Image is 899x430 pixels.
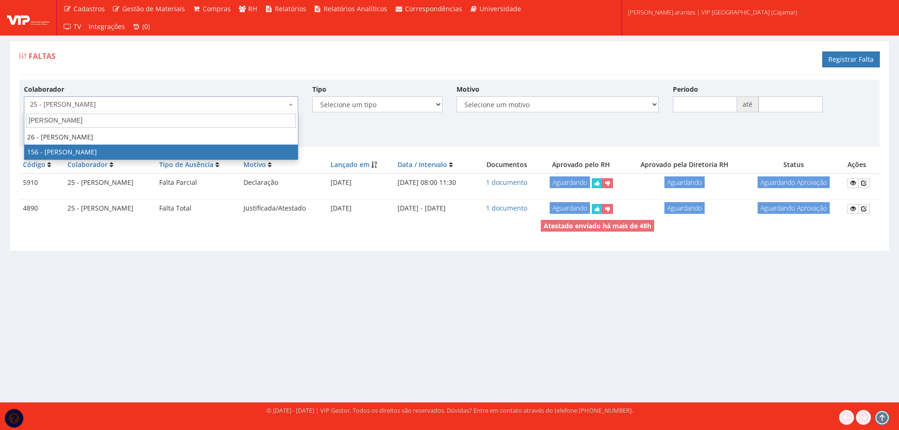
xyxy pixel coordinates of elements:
[327,200,394,218] td: [DATE]
[324,4,387,13] span: Relatórios Analíticos
[312,85,326,94] label: Tipo
[155,174,240,192] td: Falta Parcial
[248,4,257,13] span: RH
[122,4,185,13] span: Gestão de Materiais
[394,174,476,192] td: [DATE] 08:00 11:30
[758,176,830,188] span: Aguardando Aprovação
[159,160,214,169] a: Tipo de Ausência
[844,156,880,174] th: Ações
[550,202,590,214] span: Aguardando
[486,178,527,187] a: 1 documento
[64,174,155,192] td: 25 - [PERSON_NAME]
[744,156,843,174] th: Status
[544,221,651,230] strong: Atestado enviado há mais de 48h
[673,85,698,94] label: Período
[758,202,830,214] span: Aguardando Aprovação
[7,11,49,25] img: logo
[240,174,327,192] td: Declaração
[64,200,155,218] td: 25 - [PERSON_NAME]
[24,145,298,160] li: 156 - [PERSON_NAME]
[398,160,447,169] a: Data / Intervalo
[24,96,298,112] span: 25 - JOAO VITOR DA SILVA SENA
[19,200,64,218] td: 4890
[737,96,759,112] span: até
[457,85,479,94] label: Motivo
[405,4,462,13] span: Correspondências
[479,4,521,13] span: Universidade
[327,174,394,192] td: [DATE]
[266,406,633,415] div: © [DATE] - [DATE] | VIP Gestor. Todos os direitos são reservados. Dúvidas? Entre em contato atrav...
[275,4,306,13] span: Relatórios
[74,4,105,13] span: Cadastros
[155,200,240,218] td: Falta Total
[142,22,150,31] span: (0)
[74,22,81,31] span: TV
[486,204,527,212] a: 1 documento
[30,100,287,109] span: 25 - JOAO VITOR DA SILVA SENA
[664,176,705,188] span: Aguardando
[19,174,64,192] td: 5910
[625,156,744,174] th: Aprovado pela Diretoria RH
[85,18,129,36] a: Integrações
[59,18,85,36] a: TV
[243,160,266,169] a: Motivo
[88,22,125,31] span: Integrações
[24,130,298,145] li: 26 - [PERSON_NAME]
[29,51,56,61] span: Faltas
[550,176,590,188] span: Aguardando
[664,202,705,214] span: Aguardando
[331,160,369,169] a: Lançado em
[476,156,537,174] th: Documentos
[240,200,327,218] td: Justificada/Atestado
[537,156,625,174] th: Aprovado pelo RH
[822,51,880,67] a: Registrar Falta
[203,4,231,13] span: Compras
[23,160,45,169] a: Código
[24,85,64,94] label: Colaborador
[129,18,154,36] a: (0)
[394,200,476,218] td: [DATE] - [DATE]
[67,160,108,169] a: Colaborador
[628,7,797,17] span: [PERSON_NAME].arantes | VIP [GEOGRAPHIC_DATA] (Cajamar)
